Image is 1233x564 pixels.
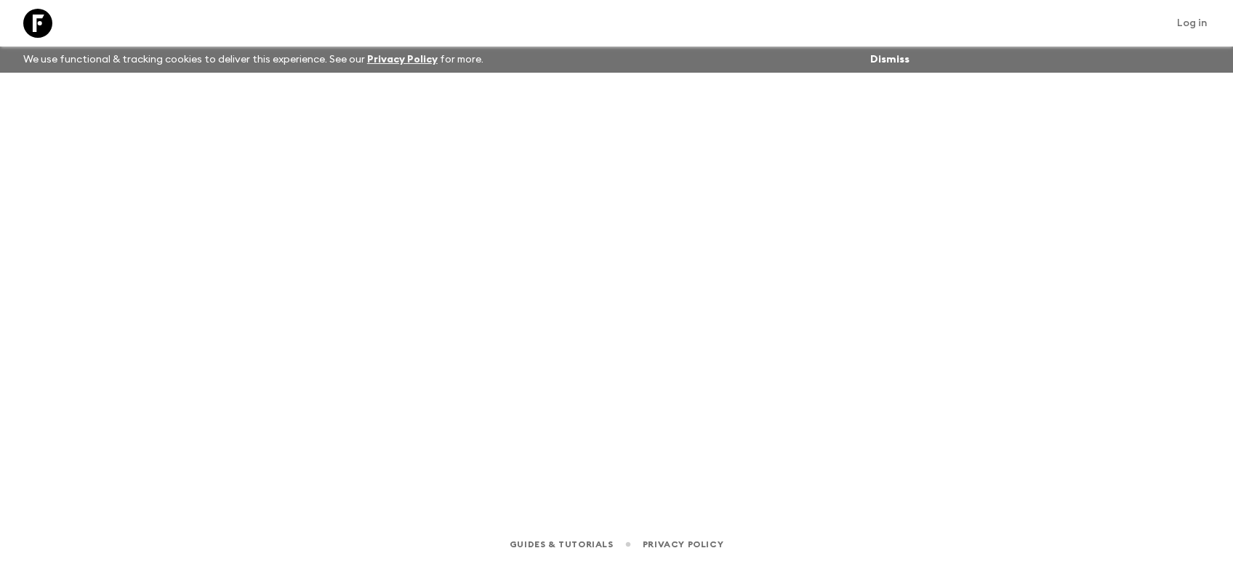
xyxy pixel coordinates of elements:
button: Dismiss [867,49,913,70]
a: Guides & Tutorials [510,536,614,552]
a: Log in [1169,13,1216,33]
a: Privacy Policy [367,55,438,65]
a: Privacy Policy [643,536,723,552]
p: We use functional & tracking cookies to deliver this experience. See our for more. [17,47,489,73]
